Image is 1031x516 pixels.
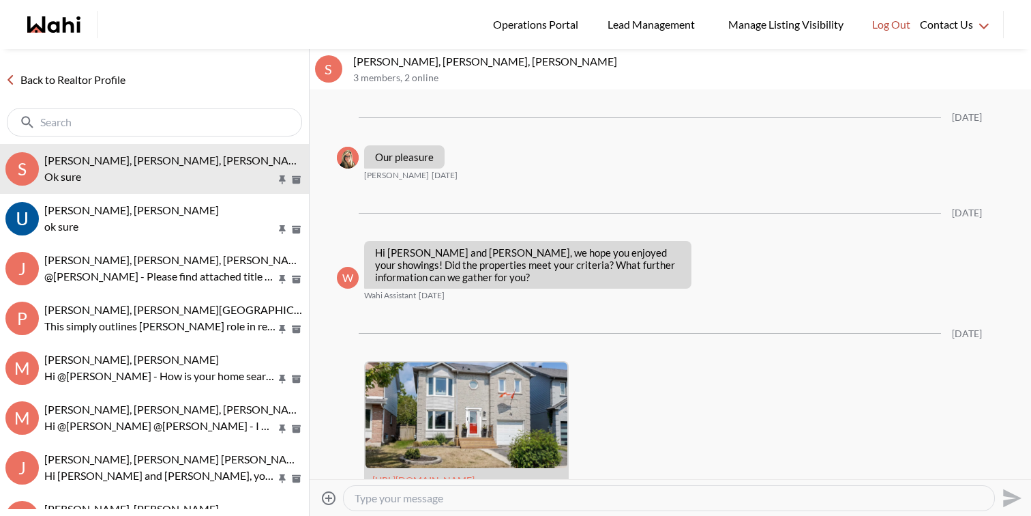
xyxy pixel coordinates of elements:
[365,362,567,468] img: 181 Cardinal St, Barrie, ON: Get $6.8K Cashback | Wahi
[5,302,39,335] div: P
[44,453,306,465] span: [PERSON_NAME], [PERSON_NAME] [PERSON_NAME]
[432,170,458,181] time: 2025-08-28T21:58:37.764Z
[44,268,276,285] p: @[PERSON_NAME] - Please find attached title deed for the parking spots for your reference. The se...
[276,423,288,435] button: Pin
[419,290,445,301] time: 2025-08-29T13:00:38.113Z
[44,154,308,167] span: [PERSON_NAME], [PERSON_NAME], [PERSON_NAME]
[872,16,910,33] span: Log Out
[5,451,39,485] div: J
[40,115,271,129] input: Search
[44,403,308,416] span: [PERSON_NAME], [PERSON_NAME], [PERSON_NAME]
[952,328,982,340] div: [DATE]
[337,147,359,169] img: B
[289,473,303,485] button: Archive
[337,267,359,289] div: W
[364,290,416,301] span: Wahi Assistant
[724,16,848,33] span: Manage Listing Visibility
[315,55,342,83] div: S
[372,474,475,486] a: Attachment
[289,174,303,186] button: Archive
[493,16,583,33] span: Operations Portal
[44,203,219,216] span: [PERSON_NAME], [PERSON_NAME]
[353,55,1026,68] p: [PERSON_NAME], [PERSON_NAME], [PERSON_NAME]
[353,72,1026,84] p: 3 members , 2 online
[608,16,700,33] span: Lead Management
[276,373,288,385] button: Pin
[44,468,276,484] p: Hi [PERSON_NAME] and [PERSON_NAME], you just saved [STREET_ADDRESS]. Would you like to book a sho...
[952,112,982,124] div: [DATE]
[44,303,329,316] span: [PERSON_NAME], [PERSON_NAME][GEOGRAPHIC_DATA]
[276,274,288,285] button: Pin
[276,224,288,235] button: Pin
[289,274,303,285] button: Archive
[44,253,308,266] span: [PERSON_NAME], [PERSON_NAME], [PERSON_NAME]
[44,418,276,434] p: Hi @[PERSON_NAME] @[PERSON_NAME] - I wanted to follow up to see if there are any additional prope...
[5,252,39,285] div: J
[44,169,276,185] p: Ok sure
[5,152,39,186] div: S
[276,473,288,485] button: Pin
[375,246,681,283] p: Hi [PERSON_NAME] and [PERSON_NAME], we hope you enjoyed your showings! Did the properties meet yo...
[44,368,276,384] p: Hi @[PERSON_NAME] - How is your home search going on? Any properties that you would like to book ...
[289,373,303,385] button: Archive
[364,170,429,181] span: [PERSON_NAME]
[5,401,39,435] div: M
[44,502,219,515] span: [PERSON_NAME], [PERSON_NAME]
[276,324,288,335] button: Pin
[5,202,39,235] div: Uday Kakkar, Faraz
[44,353,219,366] span: [PERSON_NAME], [PERSON_NAME]
[289,324,303,335] button: Archive
[289,224,303,235] button: Archive
[375,151,434,163] p: Our pleasure
[27,16,80,33] a: Wahi homepage
[355,491,983,505] textarea: Type your message
[44,318,276,334] p: This simply outlines [PERSON_NAME] role in representing you & clarifies the Showing Agents role, ...
[289,423,303,435] button: Archive
[44,218,276,235] p: ok sure
[952,207,982,219] div: [DATE]
[337,147,359,169] div: Barbara Funt
[5,202,39,235] img: U
[5,352,39,385] div: M
[995,483,1026,513] button: Send
[276,174,288,186] button: Pin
